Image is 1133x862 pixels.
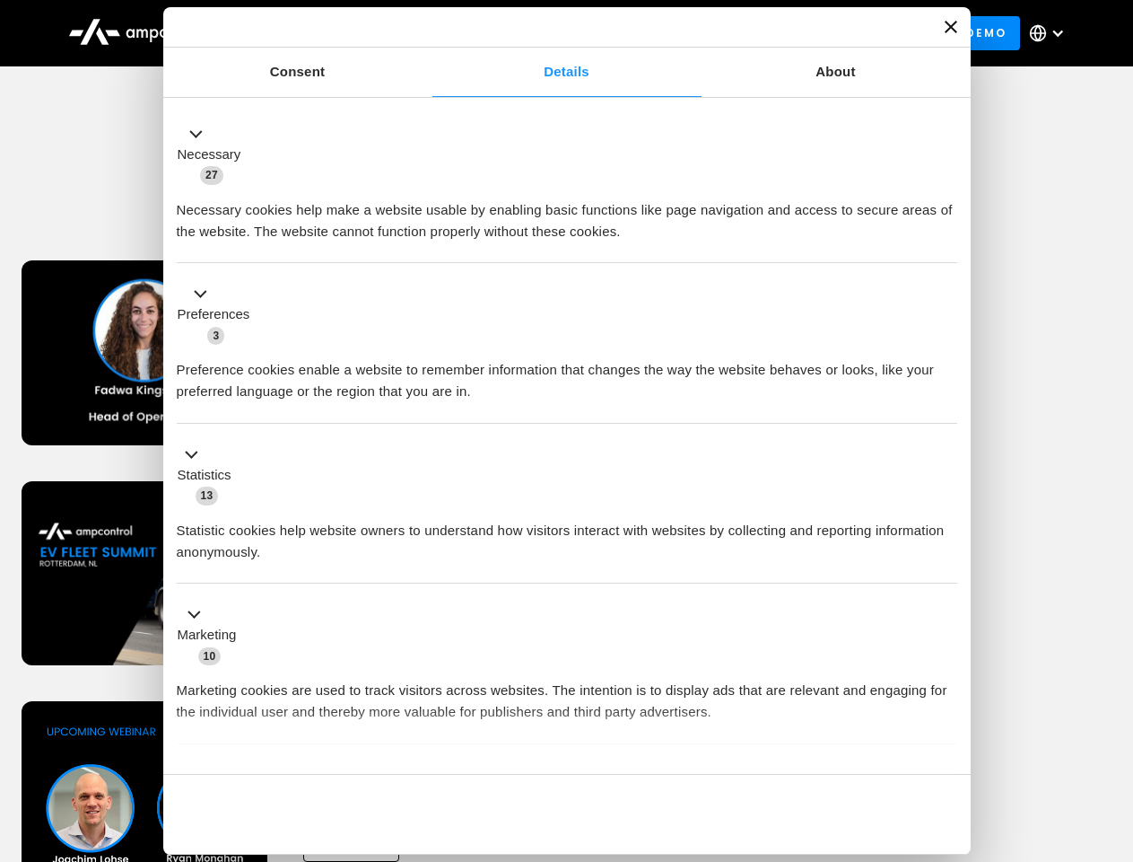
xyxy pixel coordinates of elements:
div: Preference cookies enable a website to remember information that changes the way the website beha... [177,346,957,402]
button: Close banner [945,21,957,33]
a: Consent [163,48,432,97]
label: Preferences [178,304,250,325]
h1: Upcoming Webinars [22,181,1112,224]
div: Statistic cookies help website owners to understand how visitors interact with websites by collec... [177,506,957,563]
button: Okay [699,788,956,840]
button: Statistics (13) [177,444,242,506]
span: 13 [196,487,219,505]
label: Statistics [178,465,231,486]
button: Preferences (3) [177,284,261,347]
span: 2 [296,767,313,785]
label: Necessary [178,145,241,165]
a: About [702,48,971,97]
div: Marketing cookies are used to track visitors across websites. The intention is to display ads tha... [177,666,957,723]
span: 27 [200,166,223,184]
span: 3 [207,327,224,345]
a: Details [432,48,702,97]
span: 10 [198,647,222,665]
label: Marketing [178,625,237,646]
button: Unclassified (2) [177,764,324,787]
button: Necessary (27) [177,123,252,186]
div: Necessary cookies help make a website usable by enabling basic functions like page navigation and... [177,186,957,242]
button: Marketing (10) [177,604,248,667]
